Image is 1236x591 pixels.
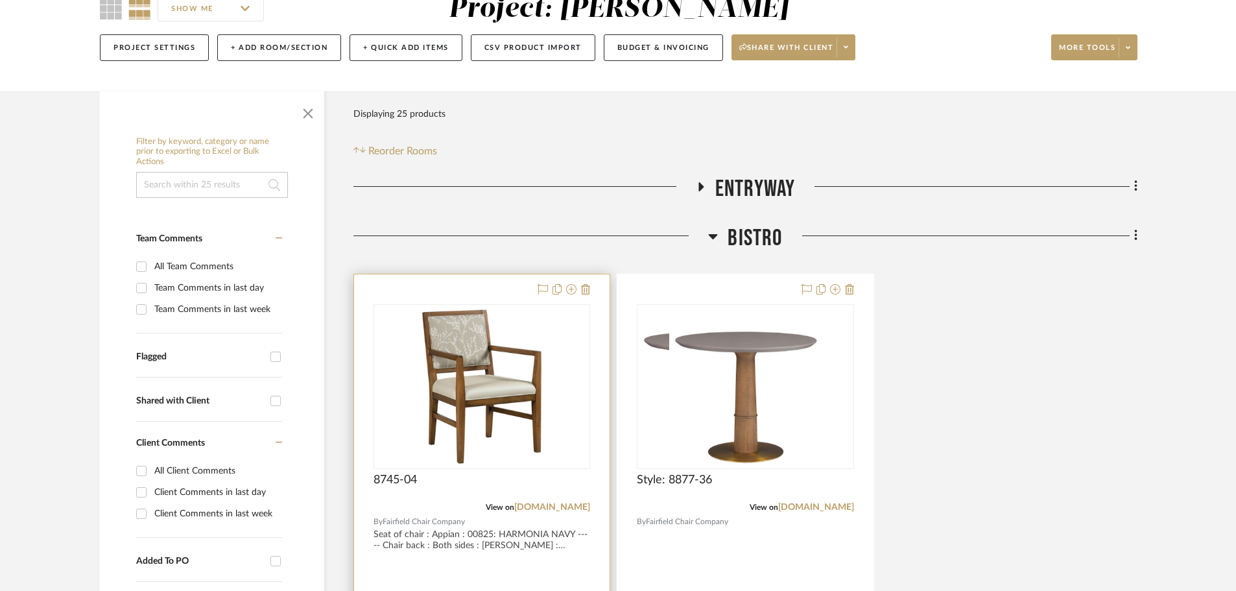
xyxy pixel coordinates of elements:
span: Share with client [739,43,834,62]
span: Fairfield Chair Company [383,516,465,528]
div: Team Comments in last day [154,278,279,298]
button: Share with client [731,34,856,60]
button: Close [295,98,321,124]
span: View on [750,503,778,511]
a: [DOMAIN_NAME] [514,503,590,512]
button: + Quick Add Items [350,34,462,61]
button: Project Settings [100,34,209,61]
span: Fairfield Chair Company [646,516,728,528]
div: Client Comments in last week [154,503,279,524]
a: [DOMAIN_NAME] [778,503,854,512]
img: 8745-04 [401,306,563,468]
div: Shared with Client [136,396,264,407]
button: CSV Product Import [471,34,595,61]
div: All Team Comments [154,256,279,277]
span: Style: 8877-36 [637,473,712,487]
h6: Filter by keyword, category or name prior to exporting to Excel or Bulk Actions [136,137,288,167]
button: + Add Room/Section [217,34,341,61]
span: Bistro [728,224,782,252]
div: Displaying 25 products [353,101,446,127]
span: Client Comments [136,439,205,448]
div: Added To PO [136,556,264,567]
span: Team Comments [136,234,202,243]
span: More tools [1059,43,1115,62]
span: By [374,516,383,528]
span: Entryway [715,175,796,203]
div: Client Comments in last day [154,482,279,503]
span: 8745-04 [374,473,417,487]
span: Reorder Rooms [368,143,437,159]
span: By [637,516,646,528]
div: Team Comments in last week [154,299,279,320]
button: Budget & Invoicing [604,34,723,61]
div: 0 [374,305,589,468]
button: Reorder Rooms [353,143,437,159]
div: All Client Comments [154,461,279,481]
div: Flagged [136,352,264,363]
button: More tools [1051,34,1137,60]
input: Search within 25 results [136,172,288,198]
img: Style: 8877-36 [669,306,821,468]
span: View on [486,503,514,511]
